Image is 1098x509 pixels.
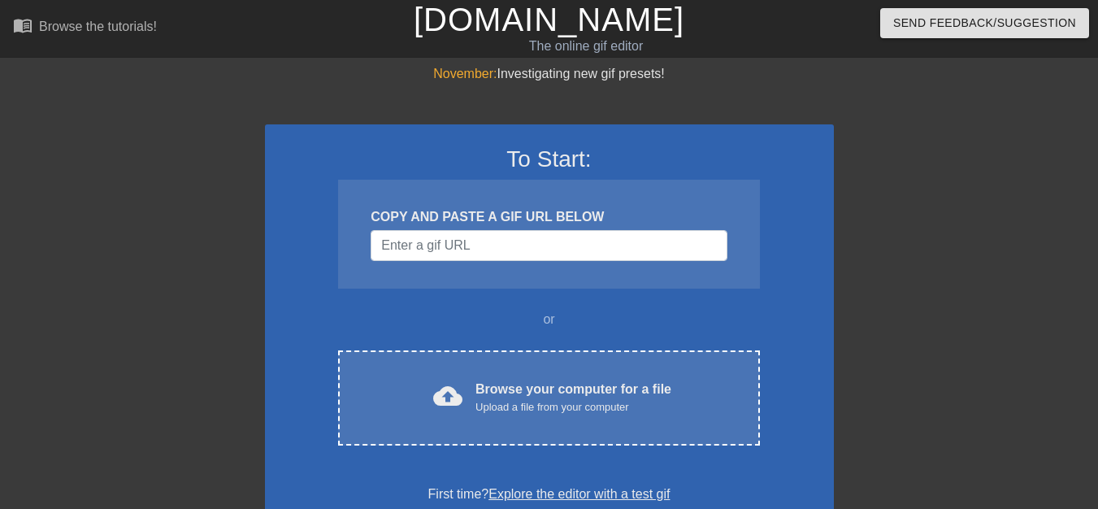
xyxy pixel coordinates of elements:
[475,399,671,415] div: Upload a file from your computer
[286,485,813,504] div: First time?
[307,310,792,329] div: or
[13,15,157,41] a: Browse the tutorials!
[371,207,727,227] div: COPY AND PASTE A GIF URL BELOW
[433,67,497,80] span: November:
[265,64,834,84] div: Investigating new gif presets!
[880,8,1089,38] button: Send Feedback/Suggestion
[488,487,670,501] a: Explore the editor with a test gif
[13,15,33,35] span: menu_book
[374,37,797,56] div: The online gif editor
[475,380,671,415] div: Browse your computer for a file
[893,13,1076,33] span: Send Feedback/Suggestion
[414,2,684,37] a: [DOMAIN_NAME]
[286,146,813,173] h3: To Start:
[371,230,727,261] input: Username
[433,381,462,411] span: cloud_upload
[39,20,157,33] div: Browse the tutorials!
